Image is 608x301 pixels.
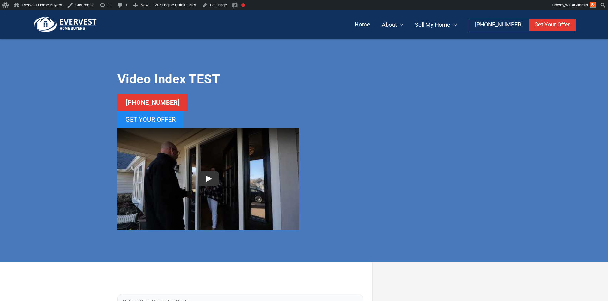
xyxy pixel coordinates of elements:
[117,94,188,111] a: [PHONE_NUMBER]
[117,71,220,87] h1: Video Index TEST
[126,99,180,106] span: [PHONE_NUMBER]
[241,3,245,7] div: Focus keyphrase not set
[529,19,576,31] a: Get Your Offer
[117,111,184,128] a: Get Your Offer
[565,3,588,7] span: WDACadmin
[376,19,409,31] a: About
[349,19,376,31] a: Home
[475,21,523,28] span: [PHONE_NUMBER]
[409,19,463,31] a: Sell My Home
[469,19,529,31] a: [PHONE_NUMBER]
[32,17,99,33] img: logo.png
